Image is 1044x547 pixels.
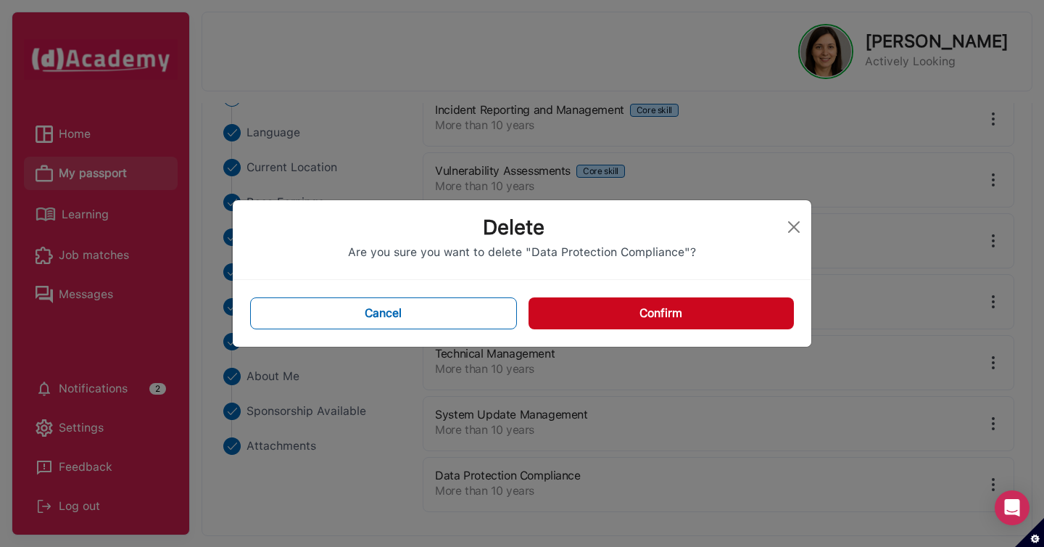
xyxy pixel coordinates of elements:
[782,215,805,239] button: Close
[250,297,517,329] button: Cancel
[348,245,696,259] span: Are you sure you want to delete "Data Protection Compliance"?
[1015,518,1044,547] button: Set cookie preferences
[529,297,794,329] button: Confirm
[244,212,782,242] div: Delete
[995,490,1029,525] div: Open Intercom Messenger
